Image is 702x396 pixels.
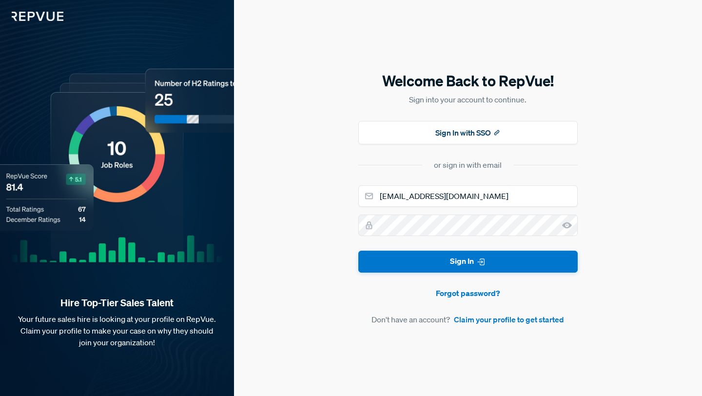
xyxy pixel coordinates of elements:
[358,121,578,144] button: Sign In with SSO
[434,159,502,171] div: or sign in with email
[358,287,578,299] a: Forgot password?
[454,314,564,325] a: Claim your profile to get started
[358,185,578,207] input: Email address
[358,94,578,105] p: Sign into your account to continue.
[16,297,218,309] strong: Hire Top-Tier Sales Talent
[358,251,578,273] button: Sign In
[358,71,578,91] h5: Welcome Back to RepVue!
[358,314,578,325] article: Don't have an account?
[16,313,218,348] p: Your future sales hire is looking at your profile on RepVue. Claim your profile to make your case...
